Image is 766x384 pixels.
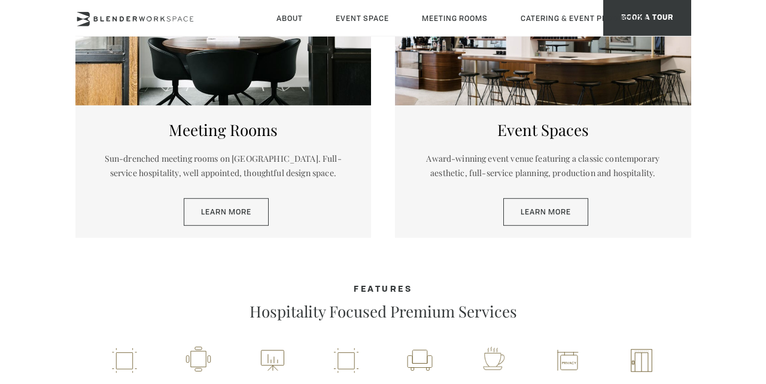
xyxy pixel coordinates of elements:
[184,198,269,226] a: Learn More
[174,302,592,320] p: Hospitality Focused Premium Services
[503,198,588,226] a: Learn More
[413,152,673,180] p: Award-winning event venue featuring a classic contemporary aesthetic, full-service planning, prod...
[93,152,354,180] p: Sun-drenched meeting rooms on [GEOGRAPHIC_DATA]. Full-service hospitality, well appointed, though...
[93,120,354,139] h5: Meeting Rooms
[413,120,673,139] h5: Event Spaces
[479,346,509,375] img: workspace-nyc-hospitality-icon-2x.png
[551,231,766,384] iframe: Chat Widget
[75,285,691,294] h4: Features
